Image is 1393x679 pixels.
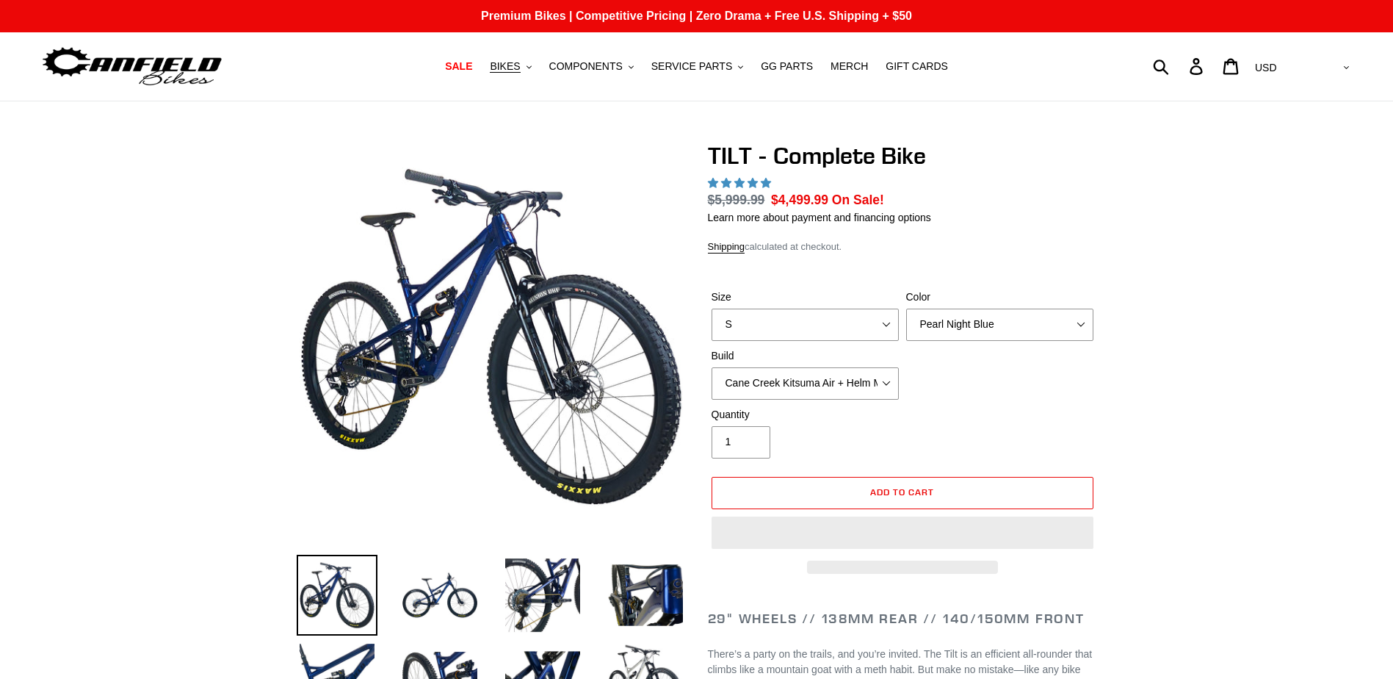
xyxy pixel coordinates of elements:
[438,57,480,76] a: SALE
[832,190,884,209] span: On Sale!
[445,60,472,73] span: SALE
[771,193,828,207] span: $4,499.99
[651,60,732,73] span: SERVICE PARTS
[482,57,538,76] button: BIKES
[878,57,955,76] a: GIFT CARDS
[399,555,480,636] img: Load image into Gallery viewer, TILT - Complete Bike
[712,348,899,364] label: Build
[297,555,377,636] img: Load image into Gallery viewer, TILT - Complete Bike
[712,407,899,423] label: Quantity
[708,142,1097,170] h1: TILT - Complete Bike
[644,57,750,76] button: SERVICE PARTS
[831,60,868,73] span: MERCH
[708,177,774,189] span: 5.00 stars
[708,241,745,254] a: Shipping
[712,290,899,305] label: Size
[549,60,623,73] span: COMPONENTS
[708,193,765,207] s: $5,999.99
[40,43,224,90] img: Canfield Bikes
[708,212,931,223] a: Learn more about payment and financing options
[712,477,1093,509] button: Add to cart
[1161,50,1198,82] input: Search
[708,240,1097,254] div: calculated at checkout.
[753,57,820,76] a: GG PARTS
[823,57,875,76] a: MERCH
[490,60,520,73] span: BIKES
[761,60,813,73] span: GG PARTS
[708,611,1097,627] h2: 29" Wheels // 138mm Rear // 140/150mm Front
[870,486,934,497] span: Add to cart
[886,60,948,73] span: GIFT CARDS
[300,145,683,528] img: TILT - Complete Bike
[542,57,641,76] button: COMPONENTS
[605,555,686,636] img: Load image into Gallery viewer, TILT - Complete Bike
[502,555,583,636] img: Load image into Gallery viewer, TILT - Complete Bike
[906,290,1093,305] label: Color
